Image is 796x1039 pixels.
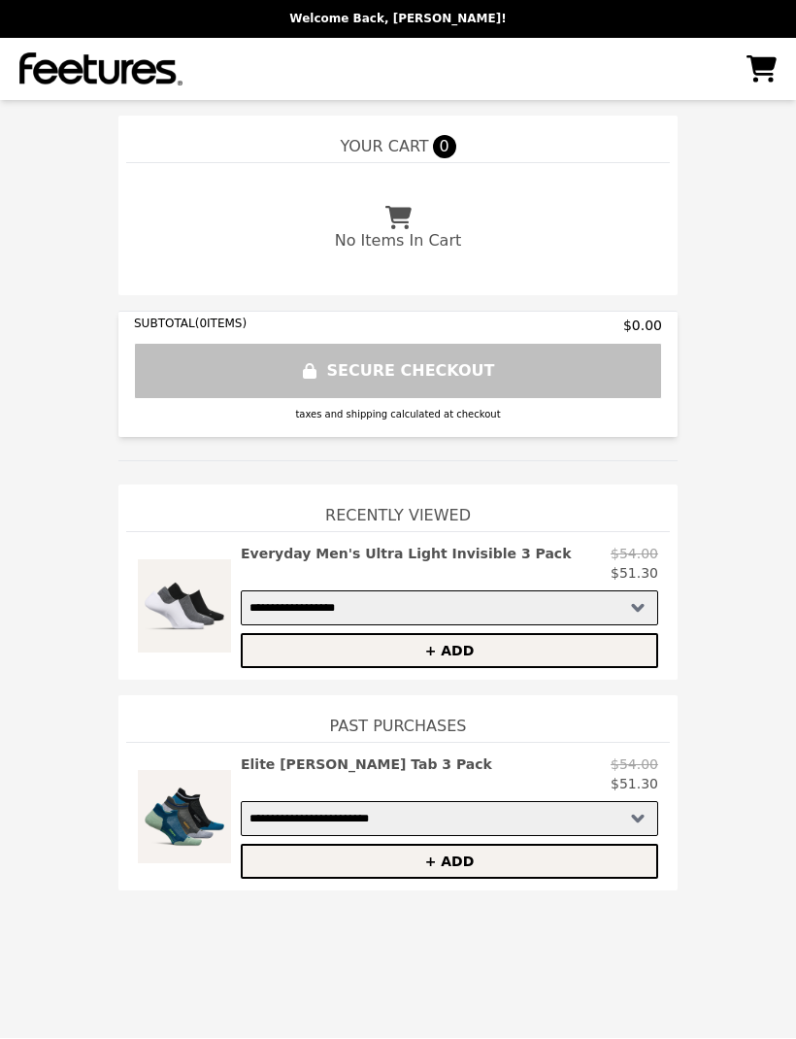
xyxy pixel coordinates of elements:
[195,318,247,331] span: ( 0 ITEMS)
[611,755,658,775] p: $54.00
[126,696,670,743] h1: Past Purchases
[433,136,456,159] span: 0
[19,50,182,89] img: Brand Logo
[611,564,658,584] p: $51.30
[134,408,662,422] div: taxes and shipping calculated at checkout
[335,230,461,253] p: No Items In Cart
[241,845,658,880] button: + ADD
[12,12,784,27] p: Welcome Back, [PERSON_NAME]!
[241,755,492,775] h2: Elite [PERSON_NAME] Tab 3 Pack
[340,136,428,159] span: YOUR CART
[241,591,658,626] select: Select a product variant
[241,545,571,564] h2: Everyday Men's Ultra Light Invisible 3 Pack
[611,775,658,794] p: $51.30
[138,755,231,880] img: Elite Max Cushion Tab 3 Pack
[623,317,662,336] span: $0.00
[138,545,231,669] img: Everyday Men's Ultra Light Invisible 3 Pack
[241,802,658,837] select: Select a product variant
[126,486,670,532] h1: Recently Viewed
[241,634,658,669] button: + ADD
[134,318,195,331] span: SUBTOTAL
[611,545,658,564] p: $54.00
